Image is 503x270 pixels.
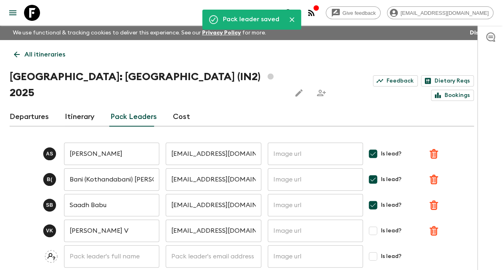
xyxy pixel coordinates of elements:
span: [EMAIL_ADDRESS][DOMAIN_NAME] [396,10,493,16]
input: Image url [268,245,363,268]
span: Give feedback [338,10,380,16]
p: V K [46,228,53,234]
input: Pack leader's full name [64,194,159,216]
input: Pack leader's full name [64,168,159,191]
a: Departures [10,107,49,127]
a: Itinerary [65,107,94,127]
div: [EMAIL_ADDRESS][DOMAIN_NAME] [387,6,493,19]
h1: [GEOGRAPHIC_DATA]: [GEOGRAPHIC_DATA] (IN2) 2025 [10,69,285,101]
a: All itineraries [10,46,70,62]
span: Is lead? [381,252,401,260]
input: Pack leader's email address [166,245,261,268]
span: Is lead? [381,201,401,209]
a: Privacy Policy [202,30,241,36]
a: Pack Leaders [110,107,157,127]
p: A S [46,151,53,157]
span: Is lead? [381,227,401,235]
input: Pack leader's full name [64,220,159,242]
a: Feedback [373,75,418,87]
button: menu [5,5,21,21]
p: All itineraries [24,50,65,59]
input: Pack leader's full name [64,245,159,268]
button: Edit this itinerary [291,85,307,101]
p: B ( [47,176,52,183]
input: Pack leader's email address [166,194,261,216]
span: Is lead? [381,150,401,158]
a: Give feedback [326,6,381,19]
p: S B [46,202,53,208]
input: Pack leader's email address [166,168,261,191]
button: search adventures [281,5,297,21]
input: Image url [268,143,363,165]
a: Bookings [431,90,474,101]
input: Pack leader's email address [166,143,261,165]
p: We use functional & tracking cookies to deliver this experience. See our for more. [10,26,269,40]
input: Pack leader's email address [166,220,261,242]
span: Share this itinerary [313,85,329,101]
button: Dismiss [468,27,493,38]
div: Pack leader saved [223,12,279,27]
a: Cost [173,107,190,127]
button: Close [286,14,298,26]
input: Image url [268,168,363,191]
span: Is lead? [381,175,401,183]
a: Dietary Reqs [421,75,474,87]
input: Image url [268,194,363,216]
input: Pack leader's full name [64,143,159,165]
input: Image url [268,220,363,242]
